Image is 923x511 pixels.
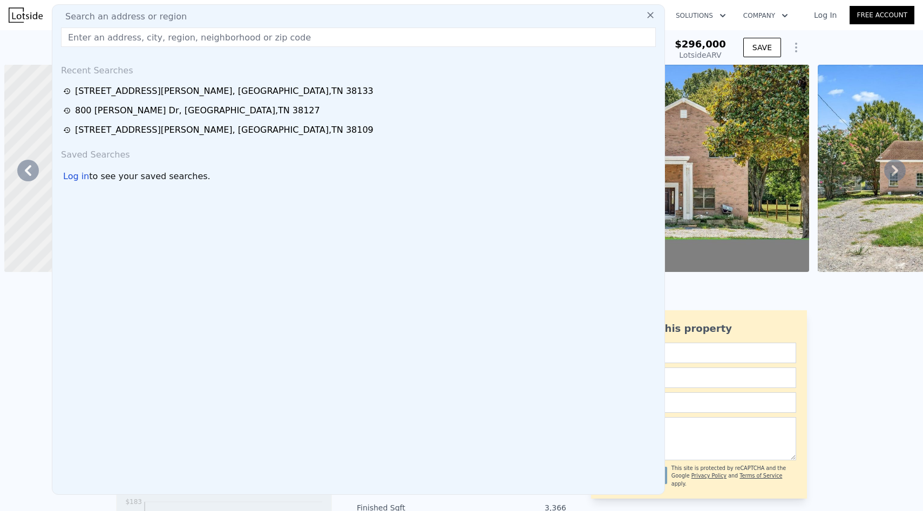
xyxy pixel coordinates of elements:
[785,37,807,58] button: Show Options
[675,38,726,50] span: $296,000
[75,124,374,137] div: [STREET_ADDRESS][PERSON_NAME] , [GEOGRAPHIC_DATA] , TN 38109
[675,50,726,60] div: Lotside ARV
[667,6,735,25] button: Solutions
[801,10,850,21] a: Log In
[735,6,797,25] button: Company
[75,85,374,98] div: [STREET_ADDRESS][PERSON_NAME] , [GEOGRAPHIC_DATA] , TN 38133
[739,473,782,479] a: Terms of Service
[602,392,796,413] input: Phone
[63,124,657,137] a: [STREET_ADDRESS][PERSON_NAME], [GEOGRAPHIC_DATA],TN 38109
[63,170,89,183] div: Log in
[691,473,727,479] a: Privacy Policy
[743,38,781,57] button: SAVE
[9,8,43,23] img: Lotside
[57,10,187,23] span: Search an address or region
[850,6,914,24] a: Free Account
[61,28,656,47] input: Enter an address, city, region, neighborhood or zip code
[57,140,660,166] div: Saved Searches
[63,85,657,98] a: [STREET_ADDRESS][PERSON_NAME], [GEOGRAPHIC_DATA],TN 38133
[89,170,210,183] span: to see your saved searches.
[75,104,320,117] div: 800 [PERSON_NAME] Dr , [GEOGRAPHIC_DATA] , TN 38127
[602,367,796,388] input: Email
[125,498,142,506] tspan: $183
[602,343,796,363] input: Name
[671,465,796,488] div: This site is protected by reCAPTCHA and the Google and apply.
[602,321,796,336] div: Ask about this property
[57,56,660,81] div: Recent Searches
[63,104,657,117] a: 800 [PERSON_NAME] Dr, [GEOGRAPHIC_DATA],TN 38127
